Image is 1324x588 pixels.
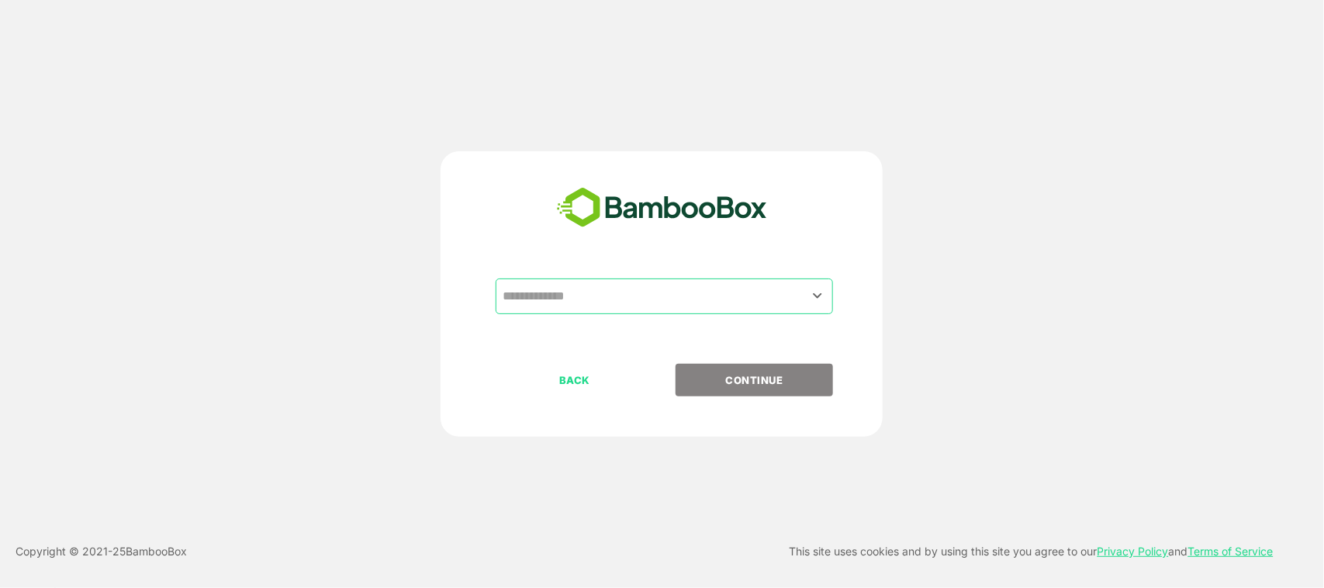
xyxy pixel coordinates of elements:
button: Open [807,285,828,306]
p: BACK [497,372,652,389]
p: This site uses cookies and by using this site you agree to our and [790,542,1274,561]
a: Terms of Service [1188,545,1274,558]
a: Privacy Policy [1098,545,1169,558]
img: bamboobox [548,182,776,233]
p: CONTINUE [677,372,832,389]
button: CONTINUE [676,364,833,396]
button: BACK [496,364,653,396]
p: Copyright © 2021- 25 BambooBox [16,542,187,561]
